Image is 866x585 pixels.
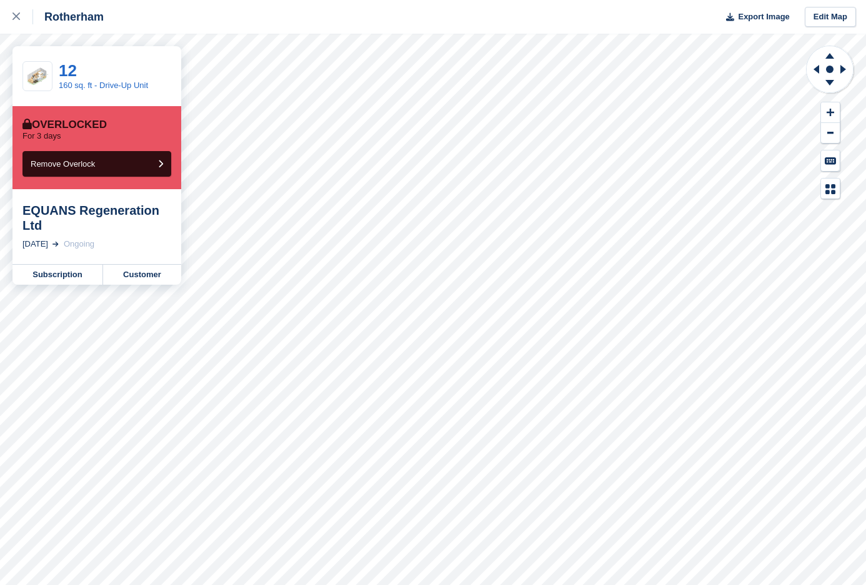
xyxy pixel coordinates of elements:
button: Keyboard Shortcuts [821,150,840,171]
a: 160 sq. ft - Drive-Up Unit [59,81,148,90]
span: Remove Overlock [31,159,95,169]
a: Edit Map [805,7,856,27]
a: Subscription [12,265,103,285]
a: 12 [59,61,77,80]
div: Overlocked [22,119,107,131]
img: arrow-right-light-icn-cde0832a797a2874e46488d9cf13f60e5c3a73dbe684e267c42b8395dfbc2abf.svg [52,242,59,247]
button: Map Legend [821,179,840,199]
div: EQUANS Regeneration Ltd [22,203,171,233]
button: Zoom In [821,102,840,123]
div: [DATE] [22,238,48,250]
button: Remove Overlock [22,151,171,177]
button: Zoom Out [821,123,840,144]
span: Export Image [738,11,789,23]
img: SCA-160sqft.jpg [23,66,52,86]
a: Customer [103,265,181,285]
p: For 3 days [22,131,61,141]
div: Rotherham [33,9,104,24]
button: Export Image [719,7,790,27]
div: Ongoing [64,238,94,250]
